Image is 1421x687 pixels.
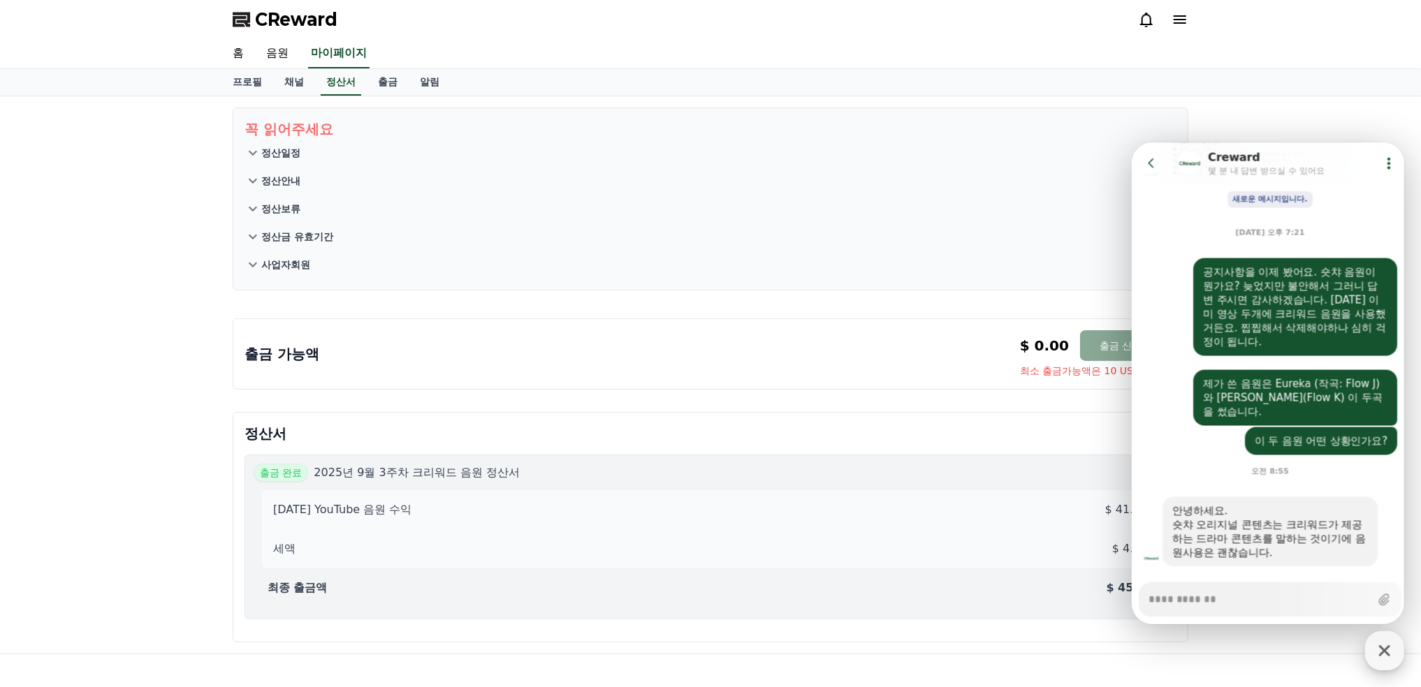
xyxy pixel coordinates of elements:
[245,119,1176,139] p: 꼭 읽어주세요
[245,167,1176,195] button: 정산안내
[273,540,296,557] p: 세액
[273,69,315,96] a: 채널
[245,424,1176,443] p: 정산서
[268,579,328,596] p: 최종 출금액
[1020,364,1176,378] span: 최소 출금가능액은 10 USD 입니다.
[261,230,333,244] p: 정산금 유효기간
[255,39,300,68] a: 음원
[255,8,337,31] span: CReward
[1080,330,1161,361] button: 출금 신청
[245,455,1176,619] button: 출금 완료 2025년 9월 3주차 크리워드 음원 정산서 [DATE] YouTube 음원 수익 $ 41.33 세액 $ 4.13 최종 출금액 $ 45.46
[1132,142,1404,624] iframe: Channel chat
[273,501,411,518] p: [DATE] YouTube 음원 수익
[1020,336,1069,355] p: $ 0.00
[254,464,308,482] span: 출금 완료
[308,39,370,68] a: 마이페이지
[245,195,1176,223] button: 정산보류
[261,146,300,160] p: 정산일정
[261,202,300,216] p: 정산보류
[245,139,1176,167] button: 정산일정
[409,69,451,96] a: 알림
[1112,540,1148,557] p: $ 4.13
[1105,501,1148,518] p: $ 41.33
[314,464,520,481] p: 2025년 9월 3주차 크리워드 음원 정산서
[245,223,1176,251] button: 정산금 유효기간
[1107,579,1153,596] p: $ 45.46
[245,344,319,364] p: 출금 가능액
[261,258,310,272] p: 사업자회원
[221,39,255,68] a: 홈
[221,69,273,96] a: 프로필
[367,69,409,96] a: 출금
[245,251,1176,279] button: 사업자회원
[261,174,300,188] p: 정산안내
[321,69,361,96] a: 정산서
[233,8,337,31] a: CReward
